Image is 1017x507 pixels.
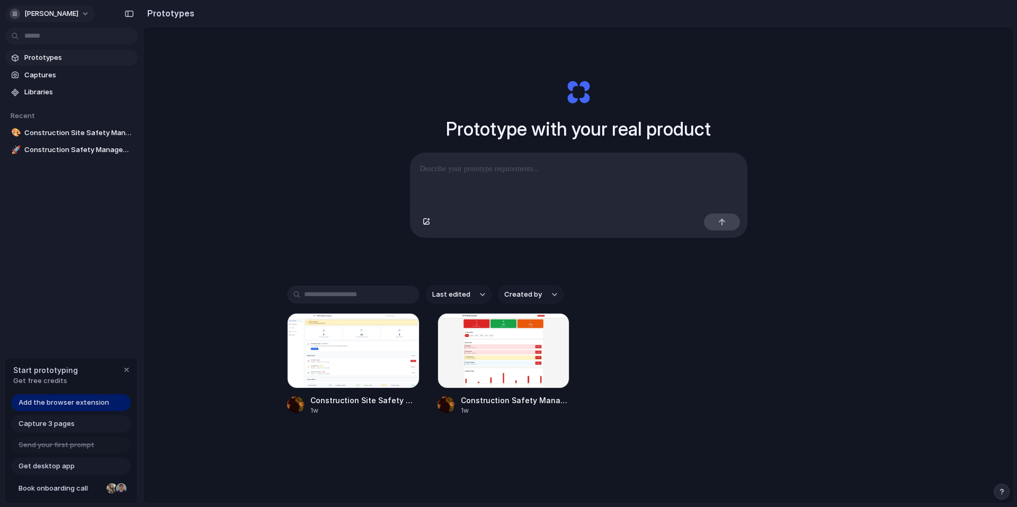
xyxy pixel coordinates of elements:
[11,111,35,120] span: Recent
[498,286,564,304] button: Created by
[310,395,420,406] div: Construction Site Safety Management Dashboard Inspiration
[19,440,94,450] span: Send your first prompt
[143,7,194,20] h2: Prototypes
[11,394,131,411] a: Add the browser extension
[19,461,75,472] span: Get desktop app
[13,364,78,376] span: Start prototyping
[115,482,128,495] div: Christian Iacullo
[24,52,133,63] span: Prototypes
[10,145,20,155] button: 🚀
[5,67,138,83] a: Captures
[24,8,78,19] span: [PERSON_NAME]
[10,128,20,138] button: 🎨
[19,419,75,429] span: Capture 3 pages
[287,313,420,415] a: Construction Site Safety Management Dashboard InspirationConstruction Site Safety Management Dash...
[5,142,138,158] a: 🚀Construction Safety Management Interface for CCTV Analytics
[5,84,138,100] a: Libraries
[11,480,131,497] a: Book onboarding call
[11,458,131,475] a: Get desktop app
[24,70,133,81] span: Captures
[19,397,109,408] span: Add the browser extension
[24,145,133,155] span: Construction Safety Management Interface for CCTV Analytics
[461,406,570,415] div: 1w
[5,50,138,66] a: Prototypes
[432,289,470,300] span: Last edited
[24,128,133,138] span: Construction Site Safety Management Dashboard Inspiration
[446,115,711,143] h1: Prototype with your real product
[310,406,420,415] div: 1w
[24,87,133,97] span: Libraries
[461,395,570,406] div: Construction Safety Management Interface for CCTV Analytics
[504,289,542,300] span: Created by
[105,482,118,495] div: Nicole Kubica
[438,313,570,415] a: Construction Safety Management Interface for CCTV AnalyticsConstruction Safety Management Interfa...
[11,127,19,139] div: 🎨
[11,144,19,156] div: 🚀
[13,376,78,386] span: Get free credits
[426,286,492,304] button: Last edited
[19,483,102,494] span: Book onboarding call
[5,125,138,141] a: 🎨Construction Site Safety Management Dashboard Inspiration
[5,5,95,22] button: [PERSON_NAME]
